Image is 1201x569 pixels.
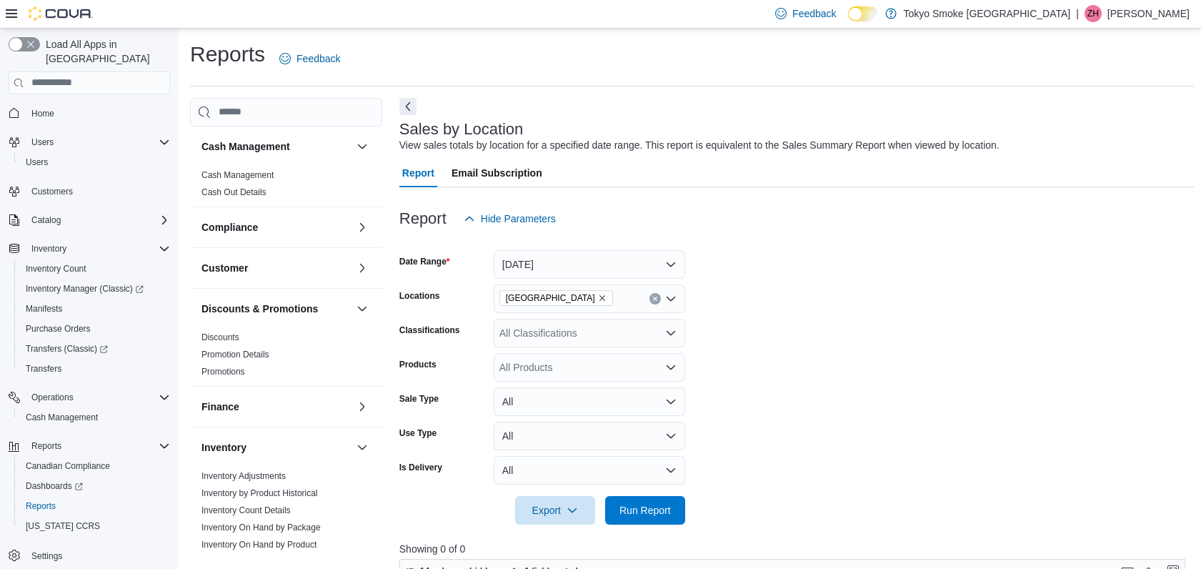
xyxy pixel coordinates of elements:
[399,256,450,267] label: Date Range
[20,280,170,297] span: Inventory Manager (Classic)
[354,138,371,155] button: Cash Management
[31,214,61,226] span: Catalog
[26,343,108,355] span: Transfers (Classic)
[14,259,176,279] button: Inventory Count
[20,518,170,535] span: Washington CCRS
[31,440,61,452] span: Reports
[26,157,48,168] span: Users
[296,51,340,66] span: Feedback
[3,387,176,407] button: Operations
[201,470,286,482] span: Inventory Adjustments
[20,320,170,337] span: Purchase Orders
[399,325,460,336] label: Classifications
[14,476,176,496] a: Dashboards
[399,290,440,302] label: Locations
[201,505,291,516] span: Inventory Count Details
[354,439,371,456] button: Inventory
[26,263,86,274] span: Inventory Count
[26,240,170,257] span: Inventory
[26,548,68,565] a: Settings
[399,462,442,473] label: Is Delivery
[201,367,245,377] a: Promotions
[354,398,371,415] button: Finance
[649,293,661,305] button: Clear input
[904,5,1071,22] p: Tokyo Smoke [GEOGRAPHIC_DATA]
[354,300,371,317] button: Discounts & Promotions
[20,360,67,377] a: Transfers
[201,261,248,275] h3: Customer
[20,360,170,377] span: Transfers
[201,505,291,515] a: Inventory Count Details
[3,436,176,456] button: Reports
[201,488,318,499] span: Inventory by Product Historical
[14,516,176,536] button: [US_STATE] CCRS
[3,239,176,259] button: Inventory
[494,250,685,279] button: [DATE]
[20,409,170,426] span: Cash Management
[524,496,587,525] span: Export
[201,170,274,180] a: Cash Management
[40,37,170,66] span: Load All Apps in [GEOGRAPHIC_DATA]
[20,340,114,357] a: Transfers (Classic)
[26,212,170,229] span: Catalog
[14,299,176,319] button: Manifests
[1085,5,1102,22] div: Zoe Hyndman
[3,181,176,202] button: Customers
[506,291,595,305] span: [GEOGRAPHIC_DATA]
[481,212,556,226] span: Hide Parameters
[26,104,170,122] span: Home
[31,108,54,119] span: Home
[274,44,346,73] a: Feedback
[26,480,83,492] span: Dashboards
[31,186,73,197] span: Customers
[201,540,317,550] a: Inventory On Hand by Product
[26,389,79,406] button: Operations
[26,389,170,406] span: Operations
[201,332,239,342] a: Discounts
[452,159,542,187] span: Email Subscription
[29,6,93,21] img: Cova
[619,503,671,518] span: Run Report
[598,294,607,302] button: Remove Manitoba from selection in this group
[201,220,351,234] button: Compliance
[20,478,89,495] a: Dashboards
[20,300,68,317] a: Manifests
[458,204,562,233] button: Hide Parameters
[20,260,170,277] span: Inventory Count
[26,460,110,472] span: Canadian Compliance
[26,212,66,229] button: Catalog
[399,121,524,138] h3: Sales by Location
[20,457,116,475] a: Canadian Compliance
[14,407,176,427] button: Cash Management
[14,319,176,339] button: Purchase Orders
[26,437,170,455] span: Reports
[399,542,1194,556] p: Showing 0 of 0
[665,327,677,339] button: Open list of options
[665,362,677,373] button: Open list of options
[515,496,595,525] button: Export
[201,187,266,197] a: Cash Out Details
[201,400,239,414] h3: Finance
[201,349,269,360] span: Promotion Details
[26,105,60,122] a: Home
[31,550,62,562] span: Settings
[665,293,677,305] button: Open list of options
[26,183,79,200] a: Customers
[31,243,66,254] span: Inventory
[20,260,92,277] a: Inventory Count
[20,340,170,357] span: Transfers (Classic)
[201,139,351,154] button: Cash Management
[26,182,170,200] span: Customers
[201,139,290,154] h3: Cash Management
[1087,5,1099,22] span: ZH
[26,323,91,335] span: Purchase Orders
[3,210,176,230] button: Catalog
[20,457,170,475] span: Canadian Compliance
[494,387,685,416] button: All
[354,219,371,236] button: Compliance
[201,169,274,181] span: Cash Management
[31,392,74,403] span: Operations
[14,339,176,359] a: Transfers (Classic)
[201,261,351,275] button: Customer
[3,132,176,152] button: Users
